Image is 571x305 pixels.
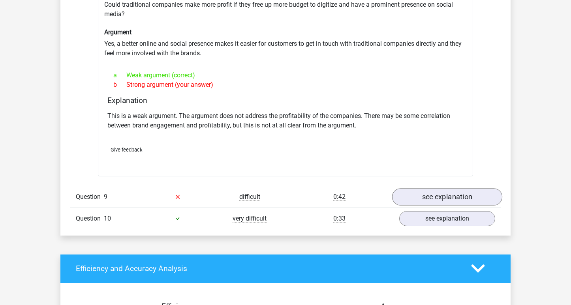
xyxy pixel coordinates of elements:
a: see explanation [392,188,502,206]
h4: Explanation [107,96,464,105]
span: difficult [239,193,260,201]
div: Weak argument (correct) [107,71,464,80]
span: 0:33 [333,215,346,223]
span: b [113,80,126,90]
span: very difficult [233,215,267,223]
span: 0:42 [333,193,346,201]
span: Question [76,214,104,223]
span: a [113,71,126,80]
span: Question [76,192,104,202]
span: Give feedback [111,147,142,153]
a: see explanation [399,211,495,226]
h4: Efficiency and Accuracy Analysis [76,264,459,273]
span: 9 [104,193,107,200]
div: Strong argument (your answer) [107,80,464,90]
h6: Argument [104,28,467,36]
span: 10 [104,215,111,222]
p: This is a weak argument. The argument does not address the profitability of the companies. There ... [107,111,464,130]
